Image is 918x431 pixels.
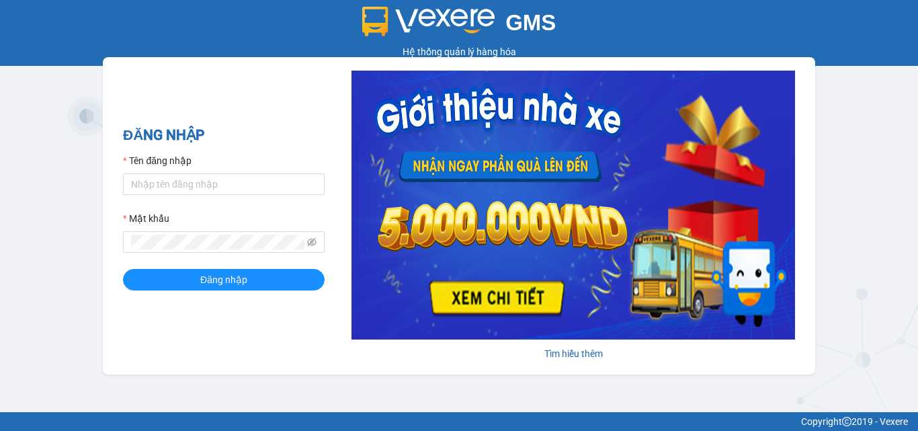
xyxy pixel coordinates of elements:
div: Copyright 2019 - Vexere [10,414,908,429]
span: GMS [505,10,556,35]
span: eye-invisible [307,237,317,247]
div: Hệ thống quản lý hàng hóa [3,44,915,59]
a: GMS [362,20,556,31]
input: Mật khẩu [131,235,304,249]
h2: ĐĂNG NHẬP [123,124,325,147]
img: banner-0 [351,71,795,340]
button: Đăng nhập [123,269,325,290]
div: Tìm hiểu thêm [351,346,795,361]
label: Mật khẩu [123,211,169,226]
span: copyright [842,417,851,426]
span: Đăng nhập [200,272,247,287]
label: Tên đăng nhập [123,153,192,168]
input: Tên đăng nhập [123,173,325,195]
img: logo 2 [362,7,495,36]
